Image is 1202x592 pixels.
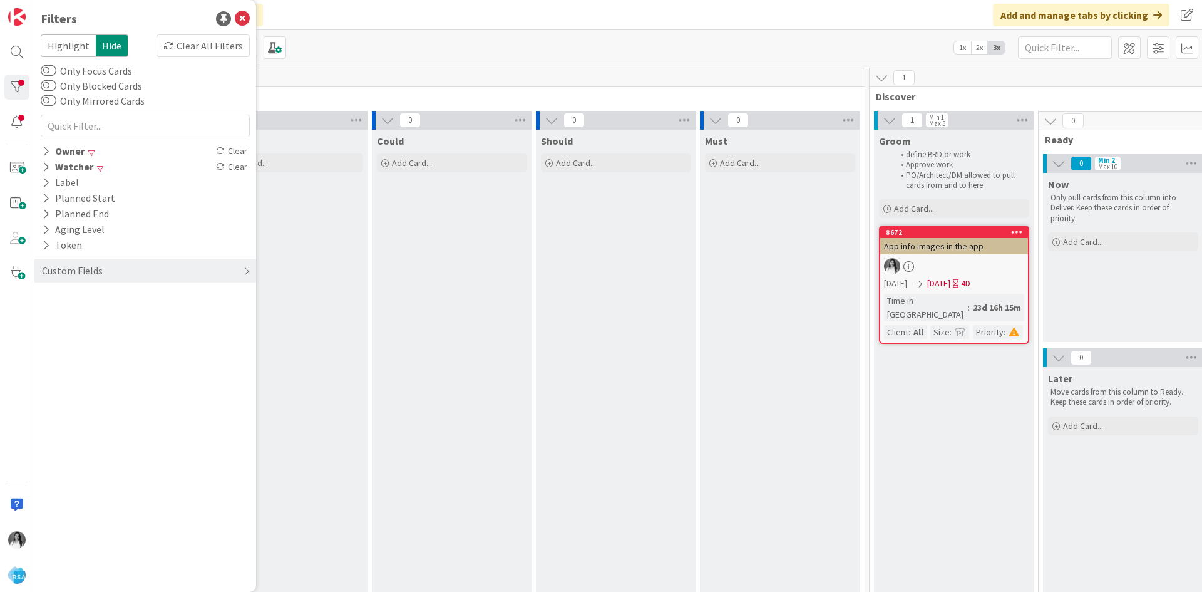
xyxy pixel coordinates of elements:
p: Only pull cards from this column into Deliver. Keep these cards in order of priority. [1050,193,1196,224]
div: Planned Start [41,190,116,206]
div: All [910,325,927,339]
span: Add Card... [894,203,934,214]
li: Approve work [894,160,1027,170]
span: Highlight [41,34,96,57]
span: 1x [954,41,971,54]
div: Min 1 [929,114,944,120]
div: Filters [41,9,77,28]
p: Move cards from this column to Ready. Keep these cards in order of priority. [1050,387,1196,408]
div: Token [41,237,83,253]
span: Later [1048,372,1072,385]
span: 0 [1071,156,1092,171]
span: : [1004,325,1005,339]
span: Add Card... [556,157,596,169]
span: Ready [1045,133,1192,146]
span: Discover [876,90,1197,103]
span: Should [541,135,573,147]
span: Add Card... [1063,236,1103,247]
button: Only Focus Cards [41,65,56,77]
div: Aging Level [41,222,106,237]
div: Priority [973,325,1004,339]
div: Clear [213,143,250,159]
span: 0 [399,113,421,128]
div: Custom Fields [41,263,104,279]
div: Label [41,175,80,190]
div: 8672App info images in the app [880,227,1028,254]
img: avatar [8,566,26,584]
img: Visit kanbanzone.com [8,8,26,26]
span: 3x [988,41,1005,54]
div: Client [884,325,908,339]
span: Must [705,135,727,147]
span: : [950,325,952,339]
span: Product Backlog [46,90,849,103]
span: Groom [879,135,911,147]
span: Could [377,135,404,147]
div: bs [880,258,1028,274]
div: Clear [213,159,250,175]
div: App info images in the app [880,238,1028,254]
input: Quick Filter... [1018,36,1112,59]
span: [DATE] [884,277,907,290]
span: [DATE] [927,277,950,290]
div: Size [930,325,950,339]
button: Only Mirrored Cards [41,95,56,107]
span: 0 [1062,113,1084,128]
span: 1 [902,113,923,128]
div: Add and manage tabs by clicking [993,4,1169,26]
span: Hide [96,34,128,57]
div: Owner [41,143,86,159]
div: Min 2 [1098,157,1115,164]
span: : [908,325,910,339]
li: define BRD or work [894,150,1027,160]
label: Only Mirrored Cards [41,93,145,108]
span: Add Card... [392,157,432,169]
div: Planned End [41,206,110,222]
button: Only Blocked Cards [41,80,56,92]
span: 2x [971,41,988,54]
span: 0 [727,113,749,128]
span: Add Card... [720,157,760,169]
div: Max 10 [1098,164,1117,170]
div: Clear All Filters [157,34,250,57]
img: bs [8,531,26,549]
div: Watcher [41,159,95,175]
img: bs [884,258,900,274]
a: 8672App info images in the appbs[DATE][DATE]4DTime in [GEOGRAPHIC_DATA]:23d 16h 15mClient:AllSize... [879,226,1029,344]
span: 0 [1071,350,1092,365]
span: Now [1048,178,1069,190]
label: Only Blocked Cards [41,78,142,93]
label: Only Focus Cards [41,63,132,78]
span: : [968,301,970,314]
div: 23d 16h 15m [970,301,1024,314]
div: 8672 [880,227,1028,238]
span: Add Card... [1063,420,1103,432]
div: 8672 [886,228,1028,237]
div: Time in [GEOGRAPHIC_DATA] [884,294,968,321]
div: Max 5 [929,120,945,127]
span: 1 [893,70,915,85]
input: Quick Filter... [41,115,250,137]
div: 4D [961,277,970,290]
li: PO/Architect/DM allowed to pull cards from and to here [894,170,1027,191]
span: 0 [563,113,585,128]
